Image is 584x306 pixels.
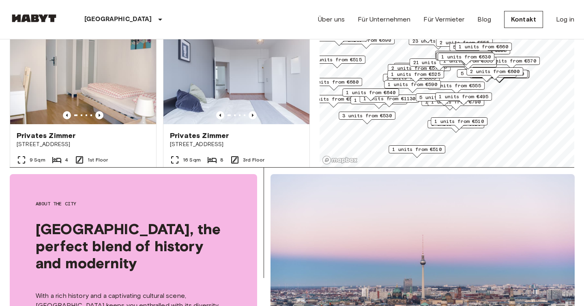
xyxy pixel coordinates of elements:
[10,14,58,22] img: Habyt
[17,140,150,149] span: [STREET_ADDRESS]
[216,111,224,119] button: Previous image
[439,51,488,58] span: 1 units from €645
[466,67,523,80] div: Map marker
[170,140,303,149] span: [STREET_ADDRESS]
[36,200,231,207] span: About the city
[455,43,512,55] div: Map marker
[432,82,481,89] span: 2 units from €555
[487,57,536,65] span: 9 units from €570
[436,39,493,51] div: Map marker
[312,56,362,63] span: 1 units from €515
[439,93,488,100] span: 1 units from €495
[436,52,493,65] div: Map marker
[318,15,345,24] a: Über uns
[65,156,68,164] span: 4
[435,93,492,105] div: Map marker
[434,118,484,125] span: 1 units from €510
[386,74,436,82] span: 2 units from €555
[428,82,485,94] div: Map marker
[431,117,487,130] div: Map marker
[305,95,362,108] div: Map marker
[423,15,464,24] a: Für Vermieter
[10,26,157,199] a: Marketing picture of unit DE-01-093-04MPrevious imagePrevious imagePrivates Zimmer[STREET_ADDRESS...
[220,156,223,164] span: 8
[419,94,469,101] span: 5 units from €590
[470,70,529,83] div: Map marker
[30,156,45,164] span: 9 Sqm
[243,156,264,164] span: 3rd Floor
[436,52,492,65] div: Map marker
[440,52,490,60] span: 1 units from €640
[342,112,392,119] span: 3 units from €530
[341,37,391,44] span: 2 units from €690
[483,57,540,69] div: Map marker
[350,96,407,109] div: Map marker
[459,43,508,50] span: 1 units from €660
[388,81,437,88] span: 1 units from €590
[391,71,440,78] span: 1 units from €525
[470,68,520,75] span: 2 units from €600
[170,131,229,140] span: Privates Zimmer
[453,43,502,51] span: 5 units from €660
[322,155,358,165] a: Mapbox logo
[358,15,410,24] a: Für Unternehmen
[391,65,441,72] span: 2 units from €570
[441,53,491,60] span: 1 units from €630
[438,53,494,65] div: Map marker
[309,95,358,103] span: 4 units from €530
[10,27,156,124] img: Marketing picture of unit DE-01-093-04M
[474,70,524,78] span: 6 units from €950
[387,70,444,83] div: Map marker
[397,63,447,71] span: 4 units from €605
[394,63,451,75] div: Map marker
[95,111,103,119] button: Previous image
[63,111,71,119] button: Previous image
[388,64,444,77] div: Map marker
[339,112,395,124] div: Map marker
[457,69,517,82] div: Map marker
[435,51,492,63] div: Map marker
[389,145,445,158] div: Map marker
[17,131,75,140] span: Privates Zimmer
[383,74,440,86] div: Map marker
[309,78,359,86] span: 1 units from €680
[416,93,472,106] div: Map marker
[183,156,201,164] span: 16 Sqm
[163,27,309,124] img: Marketing picture of unit DE-01-047-01H
[84,15,152,24] p: [GEOGRAPHIC_DATA]
[346,89,395,96] span: 1 units from €640
[461,70,513,77] span: 5 units from €1085
[556,15,574,24] a: Log in
[88,156,108,164] span: 1st Floor
[449,43,506,56] div: Map marker
[477,15,491,24] a: Blog
[36,220,231,272] span: [GEOGRAPHIC_DATA], the perfect blend of history and modernity
[311,33,367,46] div: Map marker
[392,146,442,153] span: 1 units from €510
[163,26,310,199] a: Marketing picture of unit DE-01-047-01HPrevious imagePrevious imagePrivates Zimmer[STREET_ADDRESS...
[249,111,257,119] button: Previous image
[305,78,362,91] div: Map marker
[427,120,484,133] div: Map marker
[410,58,469,71] div: Map marker
[384,80,441,93] div: Map marker
[413,59,466,66] span: 21 units from €575
[504,11,543,28] a: Kontakt
[342,88,399,101] div: Map marker
[309,56,365,68] div: Map marker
